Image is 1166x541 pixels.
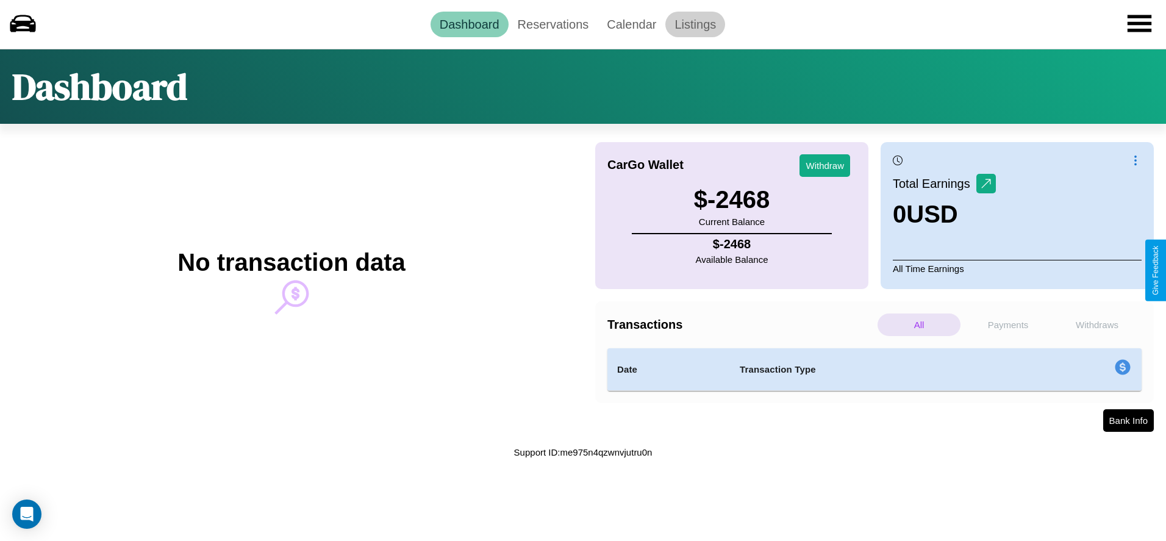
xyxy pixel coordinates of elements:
[694,213,770,230] p: Current Balance
[12,62,187,112] h1: Dashboard
[893,173,976,195] p: Total Earnings
[1056,313,1139,336] p: Withdraws
[878,313,960,336] p: All
[696,251,768,268] p: Available Balance
[694,186,770,213] h3: $ -2468
[431,12,509,37] a: Dashboard
[607,158,684,172] h4: CarGo Wallet
[514,444,653,460] p: Support ID: me975n4qzwnvjutru0n
[598,12,665,37] a: Calendar
[696,237,768,251] h4: $ -2468
[665,12,725,37] a: Listings
[177,249,405,276] h2: No transaction data
[1151,246,1160,295] div: Give Feedback
[740,362,1015,377] h4: Transaction Type
[607,318,875,332] h4: Transactions
[1103,409,1154,432] button: Bank Info
[607,348,1142,391] table: simple table
[893,201,996,228] h3: 0 USD
[617,362,720,377] h4: Date
[893,260,1142,277] p: All Time Earnings
[799,154,850,177] button: Withdraw
[509,12,598,37] a: Reservations
[12,500,41,529] div: Open Intercom Messenger
[967,313,1050,336] p: Payments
